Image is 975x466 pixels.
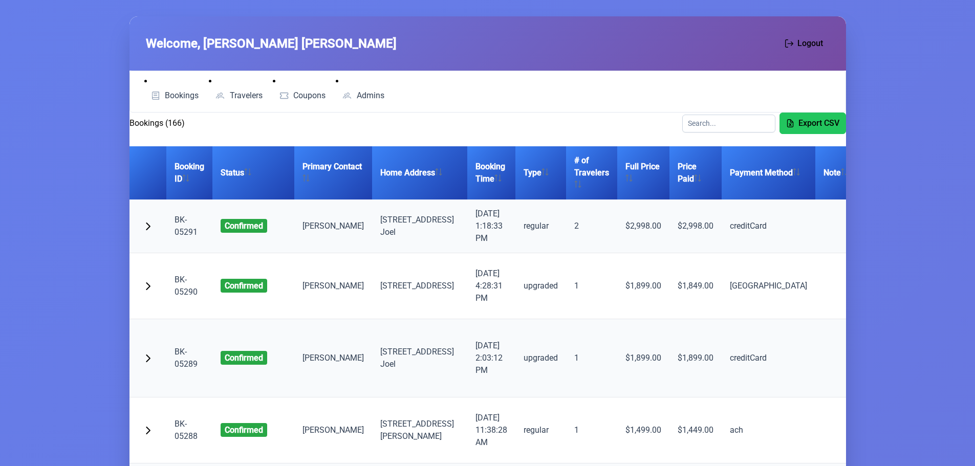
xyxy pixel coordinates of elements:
[294,397,372,463] td: [PERSON_NAME]
[175,347,198,369] a: BK-05289
[467,146,515,199] th: Booking Time
[212,146,294,199] th: Status
[165,92,199,100] span: Bookings
[617,253,669,319] td: $1,899.00
[294,253,372,319] td: [PERSON_NAME]
[357,92,384,100] span: Admins
[515,146,566,199] th: Type
[175,419,198,441] a: BK-05288
[467,253,515,319] td: [DATE] 4:28:31 PM
[144,75,205,104] li: Bookings
[129,117,185,129] h2: Bookings (166)
[617,397,669,463] td: $1,499.00
[617,146,669,199] th: Full Price
[336,87,391,104] a: Admins
[144,87,205,104] a: Bookings
[798,117,839,129] span: Export CSV
[294,146,372,199] th: Primary Contact
[566,319,617,397] td: 1
[166,146,212,199] th: Booking ID
[209,87,269,104] a: Travelers
[515,319,566,397] td: upgraded
[146,34,397,53] span: Welcome, [PERSON_NAME] [PERSON_NAME]
[336,75,391,104] li: Admins
[294,199,372,253] td: [PERSON_NAME]
[221,423,267,437] span: confirmed
[669,253,722,319] td: $1,849.00
[273,87,332,104] a: Coupons
[722,146,815,199] th: Payment Method
[230,92,263,100] span: Travelers
[294,319,372,397] td: [PERSON_NAME]
[293,92,326,100] span: Coupons
[515,199,566,253] td: regular
[669,397,722,463] td: $1,449.00
[221,351,267,365] span: confirmed
[467,319,515,397] td: [DATE] 2:03:12 PM
[617,319,669,397] td: $1,899.00
[372,146,467,199] th: Home Address
[722,319,815,397] td: creditCard
[175,275,198,297] a: BK-05290
[797,37,823,50] span: Logout
[515,397,566,463] td: regular
[175,215,198,237] a: BK-05291
[722,253,815,319] td: [GEOGRAPHIC_DATA]
[617,199,669,253] td: $2,998.00
[273,75,332,104] li: Coupons
[566,199,617,253] td: 2
[221,219,267,233] span: confirmed
[778,33,830,54] button: Logout
[566,397,617,463] td: 1
[722,397,815,463] td: ach
[372,253,467,319] td: [STREET_ADDRESS]
[372,319,467,397] td: [STREET_ADDRESS] Joel
[566,253,617,319] td: 1
[372,199,467,253] td: [STREET_ADDRESS] Joel
[209,75,269,104] li: Travelers
[566,146,617,199] th: # of Travelers
[372,397,467,463] td: [STREET_ADDRESS][PERSON_NAME]
[221,279,267,293] span: confirmed
[722,199,815,253] td: creditCard
[779,113,846,134] button: Export CSV
[515,253,566,319] td: upgraded
[815,146,869,199] th: Note
[467,199,515,253] td: [DATE] 1:18:33 PM
[682,115,775,132] input: Search...
[467,397,515,463] td: [DATE] 11:38:28 AM
[669,319,722,397] td: $1,899.00
[669,199,722,253] td: $2,998.00
[669,146,722,199] th: Price Paid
